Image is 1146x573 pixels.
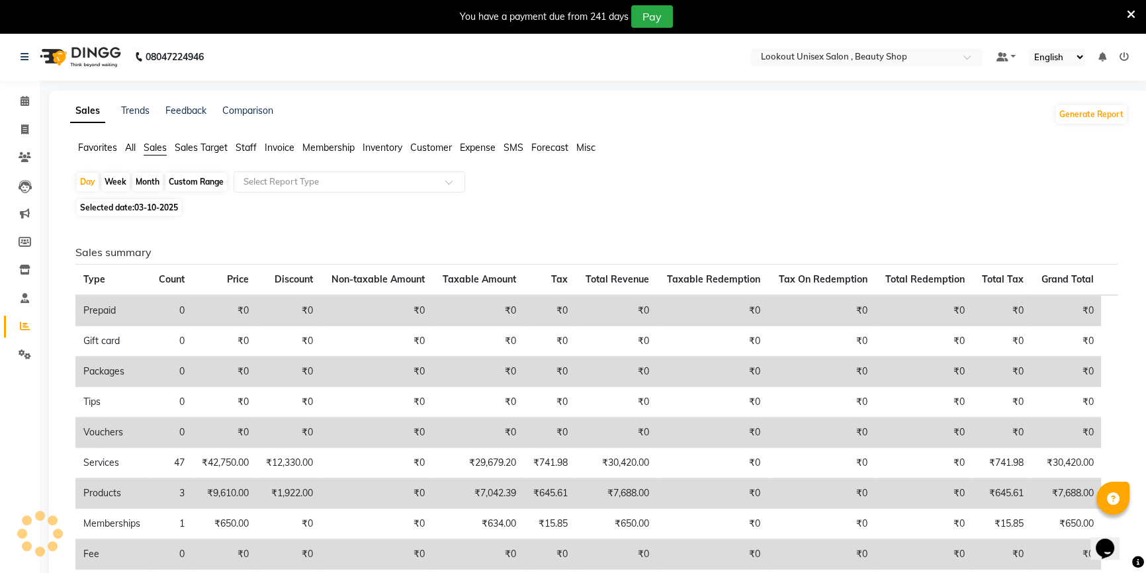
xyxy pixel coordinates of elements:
[257,387,321,418] td: ₹0
[524,357,576,387] td: ₹0
[768,539,875,570] td: ₹0
[656,295,768,326] td: ₹0
[875,478,973,509] td: ₹0
[146,38,204,75] b: 08047224946
[159,273,185,285] span: Count
[302,142,355,154] span: Membership
[524,295,576,326] td: ₹0
[768,478,875,509] td: ₹0
[257,539,321,570] td: ₹0
[150,448,193,478] td: 47
[75,478,150,509] td: Products
[150,387,193,418] td: 0
[275,273,313,285] span: Discount
[973,418,1032,448] td: ₹0
[321,295,433,326] td: ₹0
[321,387,433,418] td: ₹0
[667,273,760,285] span: Taxable Redemption
[875,357,973,387] td: ₹0
[656,509,768,539] td: ₹0
[973,478,1032,509] td: ₹645.61
[165,105,206,116] a: Feedback
[1090,520,1133,560] iframe: chat widget
[34,38,124,75] img: logo
[75,539,150,570] td: Fee
[973,357,1032,387] td: ₹0
[144,142,167,154] span: Sales
[443,273,516,285] span: Taxable Amount
[175,142,228,154] span: Sales Target
[576,295,657,326] td: ₹0
[193,357,257,387] td: ₹0
[504,142,523,154] span: SMS
[257,295,321,326] td: ₹0
[150,326,193,357] td: 0
[460,10,629,24] div: You have a payment due from 241 days
[656,418,768,448] td: ₹0
[576,326,657,357] td: ₹0
[410,142,452,154] span: Customer
[768,357,875,387] td: ₹0
[524,418,576,448] td: ₹0
[460,142,496,154] span: Expense
[875,295,973,326] td: ₹0
[75,418,150,448] td: Vouchers
[524,478,576,509] td: ₹645.61
[656,539,768,570] td: ₹0
[257,478,321,509] td: ₹1,922.00
[75,387,150,418] td: Tips
[150,418,193,448] td: 0
[875,448,973,478] td: ₹0
[75,357,150,387] td: Packages
[524,539,576,570] td: ₹0
[1032,448,1101,478] td: ₹30,420.00
[433,418,524,448] td: ₹0
[134,202,178,212] span: 03-10-2025
[576,418,657,448] td: ₹0
[768,387,875,418] td: ₹0
[433,509,524,539] td: ₹634.00
[875,326,973,357] td: ₹0
[321,478,433,509] td: ₹0
[101,173,130,191] div: Week
[227,273,249,285] span: Price
[656,357,768,387] td: ₹0
[524,326,576,357] td: ₹0
[576,142,595,154] span: Misc
[576,509,657,539] td: ₹650.00
[236,142,257,154] span: Staff
[257,418,321,448] td: ₹0
[77,173,99,191] div: Day
[576,448,657,478] td: ₹30,420.00
[779,273,867,285] span: Tax On Redemption
[75,448,150,478] td: Services
[433,539,524,570] td: ₹0
[576,539,657,570] td: ₹0
[70,99,105,123] a: Sales
[524,509,576,539] td: ₹15.85
[585,273,648,285] span: Total Revenue
[193,448,257,478] td: ₹42,750.00
[885,273,965,285] span: Total Redemption
[768,418,875,448] td: ₹0
[193,478,257,509] td: ₹9,610.00
[75,326,150,357] td: Gift card
[768,295,875,326] td: ₹0
[433,387,524,418] td: ₹0
[1032,326,1101,357] td: ₹0
[524,448,576,478] td: ₹741.98
[973,387,1032,418] td: ₹0
[768,509,875,539] td: ₹0
[973,295,1032,326] td: ₹0
[433,357,524,387] td: ₹0
[193,539,257,570] td: ₹0
[363,142,402,154] span: Inventory
[321,326,433,357] td: ₹0
[656,448,768,478] td: ₹0
[257,448,321,478] td: ₹12,330.00
[257,509,321,539] td: ₹0
[576,357,657,387] td: ₹0
[1032,418,1101,448] td: ₹0
[551,273,568,285] span: Tax
[193,387,257,418] td: ₹0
